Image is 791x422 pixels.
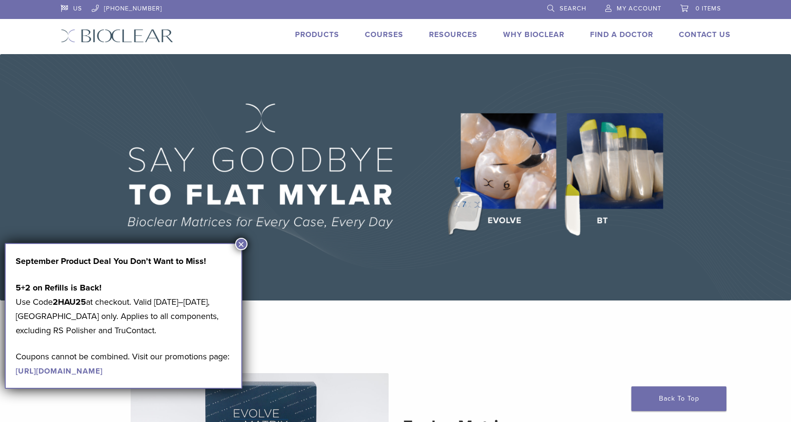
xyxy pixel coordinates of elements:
a: Resources [429,30,477,39]
a: [URL][DOMAIN_NAME] [16,366,103,376]
a: Why Bioclear [503,30,564,39]
span: 0 items [696,5,721,12]
a: Back To Top [631,386,726,411]
a: Find A Doctor [590,30,653,39]
a: Products [295,30,339,39]
span: Search [560,5,586,12]
p: Use Code at checkout. Valid [DATE]–[DATE], [GEOGRAPHIC_DATA] only. Applies to all components, exc... [16,281,231,338]
strong: 2HAU25 [53,297,86,307]
span: My Account [617,5,661,12]
strong: September Product Deal You Don’t Want to Miss! [16,256,206,266]
p: Coupons cannot be combined. Visit our promotions page: [16,349,231,378]
a: Courses [365,30,403,39]
button: Close [235,238,248,250]
strong: 5+2 on Refills is Back! [16,282,102,293]
img: Bioclear [61,29,173,43]
a: Contact Us [679,30,731,39]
